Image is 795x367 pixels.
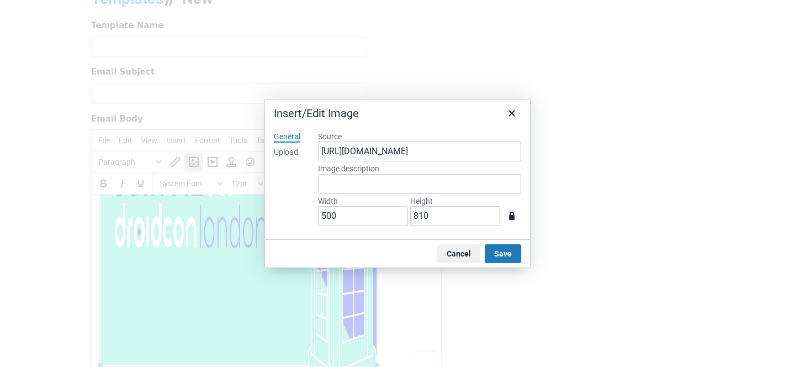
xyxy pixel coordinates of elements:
label: Image description [318,164,521,174]
button: Save [485,244,521,263]
div: Insert/Edit Image [274,106,359,120]
button: Cancel [437,244,480,263]
iframe: Chat Widget [740,314,795,367]
label: Height [410,196,500,206]
label: Width [318,196,408,206]
div: Upload [274,147,298,158]
div: General [274,132,300,143]
button: Constrain proportions [502,206,521,225]
button: Close [502,104,521,123]
label: Source [318,132,521,141]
